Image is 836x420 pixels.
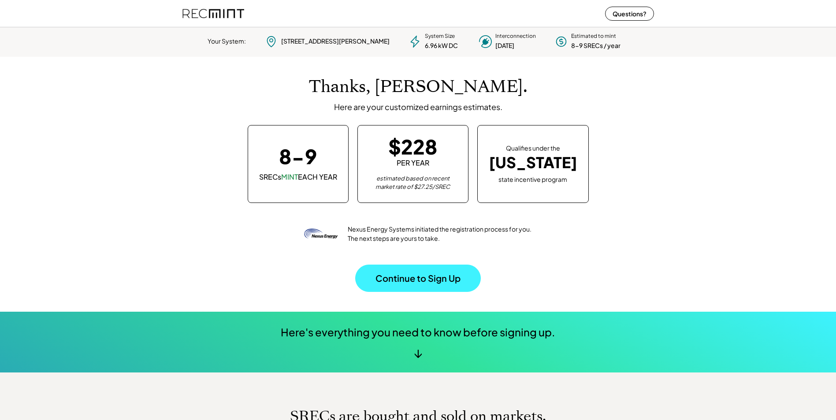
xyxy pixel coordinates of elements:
[279,146,317,166] div: 8-9
[397,158,429,168] div: PER YEAR
[355,265,481,292] button: Continue to Sign Up
[334,102,502,112] div: Here are your customized earnings estimates.
[182,2,244,25] img: recmint-logotype%403x%20%281%29.jpeg
[348,225,532,243] div: Nexus Energy Systems initiated the registration process for you. The next steps are yours to take.
[281,325,555,340] div: Here's everything you need to know before signing up.
[369,174,457,192] div: estimated based on recent market rate of $27.25/SREC
[571,41,620,50] div: 8-9 SRECs / year
[309,77,528,97] h1: Thanks, [PERSON_NAME].
[506,144,560,153] div: Qualifies under the
[498,174,567,184] div: state incentive program
[425,33,455,40] div: System Size
[208,37,246,46] div: Your System:
[281,172,298,181] font: MINT
[495,41,514,50] div: [DATE]
[605,7,654,21] button: Questions?
[304,216,339,251] img: nexus-energy-systems.png
[425,41,458,50] div: 6.96 kW DC
[414,346,422,359] div: ↓
[495,33,536,40] div: Interconnection
[281,37,390,46] div: [STREET_ADDRESS][PERSON_NAME]
[571,33,616,40] div: Estimated to mint
[259,172,337,182] div: SRECs EACH YEAR
[388,136,437,156] div: $228
[489,154,577,172] div: [US_STATE]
